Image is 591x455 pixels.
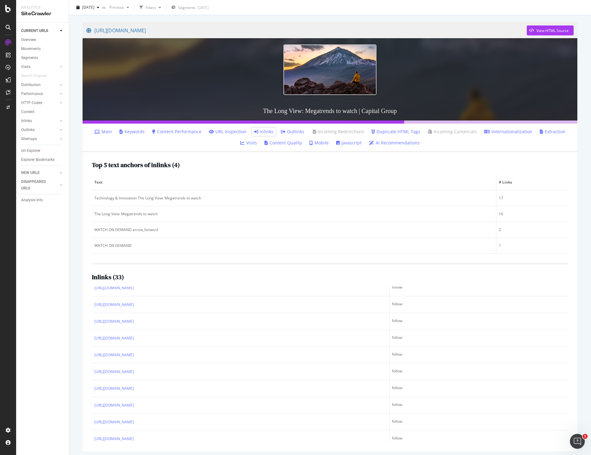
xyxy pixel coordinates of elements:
[281,129,304,135] a: Outlinks
[264,140,302,146] a: Content Quality
[390,397,568,414] td: follow
[583,434,588,439] span: 1
[21,55,38,61] div: Segments
[21,91,58,97] a: Performance
[120,129,145,135] a: Keywords
[102,5,107,10] span: vs
[92,162,180,168] h2: Top 5 text anchors of inlinks ( 4 )
[21,170,58,176] a: NEW URLS
[21,100,42,106] div: HTTP Codes
[197,5,209,10] div: [DATE]
[21,64,58,70] a: Visits
[94,180,492,185] span: Text
[536,28,569,33] div: View HTML Source
[21,179,58,192] a: DISAPPEARED URLS
[94,385,134,392] a: [URL][DOMAIN_NAME]
[499,211,566,217] div: 16
[21,46,64,52] a: Movements
[74,2,102,12] button: [DATE]
[146,5,156,10] div: Filters
[21,28,48,34] div: CURRENT URLS
[369,140,420,146] a: AI Recommendations
[94,243,494,248] div: WATCH ON DEMAND
[21,100,58,106] a: HTTP Codes
[283,44,377,95] img: The Long View: Megatrends to watch | Capital Group
[92,274,124,280] h2: Inlinks ( 33 )
[94,302,134,308] a: [URL][DOMAIN_NAME]
[390,280,568,296] td: follow
[21,157,55,163] div: Explorer Bookmarks
[21,179,52,192] div: DISAPPEARED URLS
[499,243,566,248] div: 1
[390,313,568,330] td: follow
[390,363,568,380] td: follow
[372,129,420,135] a: Duplicate HTML Tags
[21,148,40,154] div: Url Explorer
[21,118,32,124] div: Inlinks
[21,37,64,43] a: Overview
[94,436,134,442] a: [URL][DOMAIN_NAME]
[21,136,37,142] div: Sitemaps
[21,73,53,79] a: Search Engines
[390,347,568,363] td: follow
[209,129,246,135] a: URL Inspection
[254,129,273,135] a: Inlinks
[94,318,134,325] a: [URL][DOMAIN_NAME]
[21,197,64,203] a: Analysis Info
[21,46,41,52] div: Movements
[94,227,494,233] div: WATCH ON DEMAND arrow_forward
[21,10,64,17] div: SiteCrawler
[94,369,134,375] a: [URL][DOMAIN_NAME]
[21,28,58,34] a: CURRENT URLS
[336,140,362,146] a: Javascript
[21,5,64,10] div: Analytics
[94,335,134,341] a: [URL][DOMAIN_NAME]
[21,64,30,70] div: Visits
[390,296,568,313] td: follow
[312,129,364,135] a: Incoming Redirections
[390,380,568,397] td: follow
[21,148,64,154] a: Url Explorer
[152,129,201,135] a: Content Performance
[82,5,94,10] span: 2025 Aug. 22nd
[21,109,34,115] div: Content
[499,195,566,201] div: 17
[21,127,35,133] div: Outlinks
[390,414,568,430] td: follow
[21,127,58,133] a: Outlinks
[390,330,568,347] td: follow
[21,37,36,43] div: Overview
[570,434,585,449] iframe: Intercom live chat
[94,352,134,358] a: [URL][DOMAIN_NAME]
[94,195,494,201] div: Technology & Innovation The Long View: Megatrends to watch
[21,157,64,163] a: Explorer Bookmarks
[309,140,329,146] a: Mobile
[21,197,43,203] div: Analysis Info
[83,101,577,121] h3: The Long View: Megatrends to watch | Capital Group
[94,285,134,291] a: [URL][DOMAIN_NAME]
[178,5,196,10] span: Segments
[94,402,134,408] a: [URL][DOMAIN_NAME]
[499,180,564,185] span: # Links
[390,430,568,447] td: follow
[86,23,527,38] a: [URL][DOMAIN_NAME]
[484,129,532,135] a: Internationalization
[21,55,64,61] a: Segments
[21,109,64,115] a: Content
[428,129,477,135] a: Incoming Canonicals
[21,136,58,142] a: Sitemaps
[107,2,132,12] button: Previous
[169,2,211,12] button: Segments[DATE]
[94,211,494,217] div: The Long View: Megatrends to watch
[21,170,39,176] div: NEW URLS
[94,419,134,425] a: [URL][DOMAIN_NAME]
[21,73,47,79] div: Search Engines
[240,140,257,146] a: Visits
[21,82,58,88] a: Distribution
[107,5,124,10] span: Previous
[21,118,58,124] a: Inlinks
[21,82,41,88] div: Distribution
[540,129,566,135] a: Extraction
[527,25,574,35] button: View HTML Source
[499,227,566,233] div: 2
